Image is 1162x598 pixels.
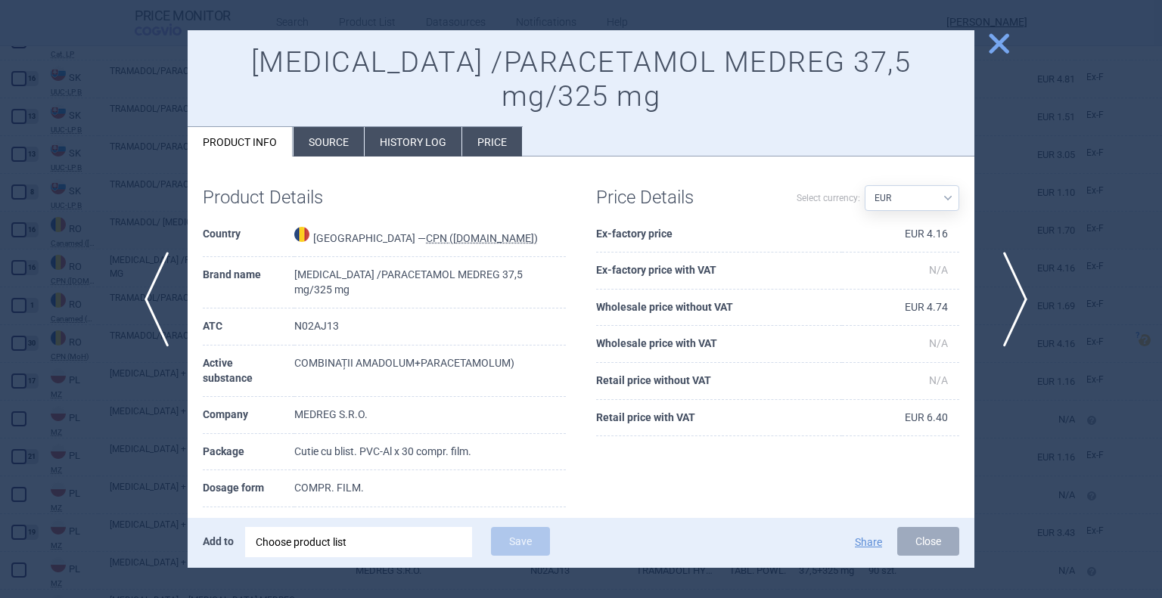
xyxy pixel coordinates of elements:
[596,216,842,253] th: Ex-factory price
[294,227,309,242] img: Romania
[897,527,959,556] button: Close
[294,308,566,345] td: N02AJ13
[203,470,294,507] th: Dosage form
[596,400,842,437] th: Retail price with VAT
[256,527,461,557] div: Choose product list
[855,537,882,547] button: Share
[294,127,364,156] li: Source
[929,264,948,276] span: N/A
[842,290,959,327] td: EUR 4.74
[203,507,294,544] th: Dosage strength
[294,434,566,471] td: Cutie cu blist. PVC-Al x 30 compr. film.
[929,337,948,349] span: N/A
[203,216,294,258] th: Country
[929,374,948,386] span: N/A
[203,187,384,209] h1: Product Details
[596,326,842,363] th: Wholesale price with VAT
[203,434,294,471] th: Package
[491,527,550,556] button: Save
[294,216,566,258] td: [GEOGRAPHIC_DATA] —
[596,363,842,400] th: Retail price without VAT
[294,507,566,544] td: 37,5 mg/325 mg
[462,127,522,156] li: Price
[797,185,860,211] label: Select currency:
[203,527,234,556] p: Add to
[842,216,959,253] td: EUR 4.16
[294,257,566,308] td: [MEDICAL_DATA] /PARACETAMOL MEDREG 37,5 mg/325 mg
[294,397,566,434] td: MEDREG S.R.O.
[294,345,566,397] td: COMBINAȚII AMADOLUM+PARACETAMOLUM)
[294,470,566,507] td: COMPR. FILM.
[203,308,294,345] th: ATC
[596,187,778,209] h1: Price Details
[203,345,294,397] th: Active substance
[203,257,294,308] th: Brand name
[365,127,461,156] li: History log
[188,127,293,156] li: Product info
[203,397,294,434] th: Company
[426,232,538,244] abbr: CPN (Legislatie.just.ro) — Public Catalog - List of maximum prices for international purposes. Un...
[596,253,842,290] th: Ex-factory price with VAT
[203,45,959,114] h1: [MEDICAL_DATA] /PARACETAMOL MEDREG 37,5 mg/325 mg
[245,527,472,557] div: Choose product list
[842,400,959,437] td: EUR 6.40
[596,290,842,327] th: Wholesale price without VAT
